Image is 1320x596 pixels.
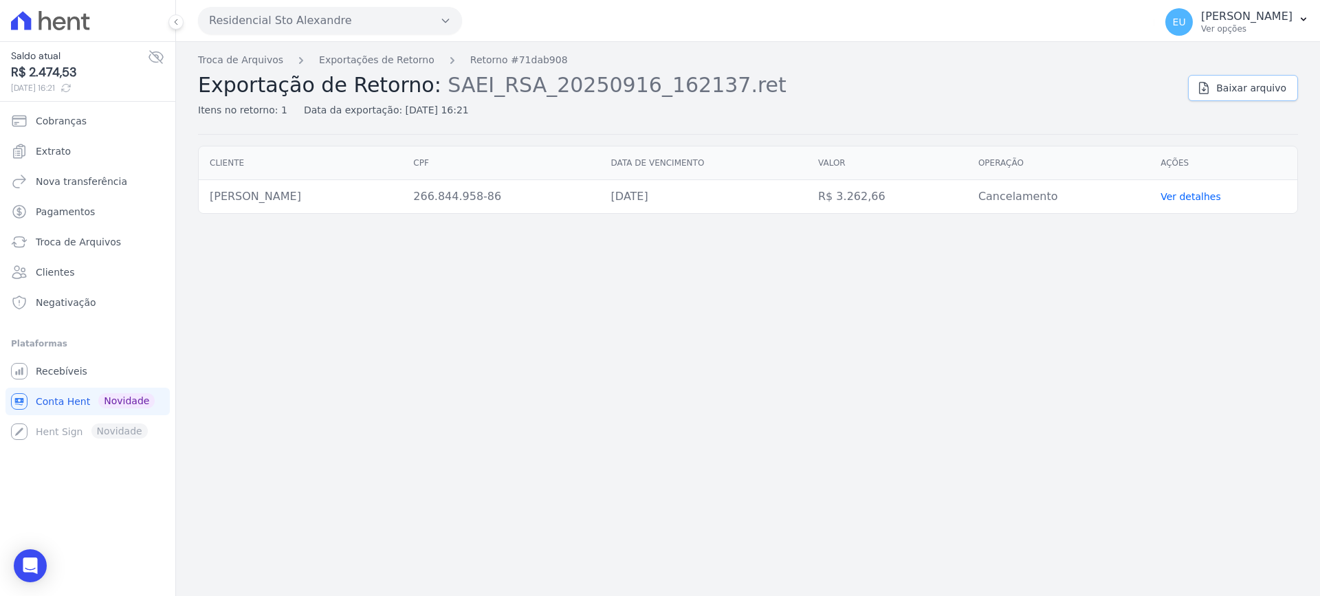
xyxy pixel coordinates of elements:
[1160,191,1221,202] a: Ver detalhes
[5,107,170,135] a: Cobranças
[11,63,148,82] span: R$ 2.474,53
[1173,17,1186,27] span: EU
[11,49,148,63] span: Saldo atual
[1154,3,1320,41] button: EU [PERSON_NAME] Ver opções
[470,53,568,67] a: Retorno #71dab908
[36,175,127,188] span: Nova transferência
[5,137,170,165] a: Extrato
[36,114,87,128] span: Cobranças
[1201,10,1292,23] p: [PERSON_NAME]
[5,289,170,316] a: Negativação
[5,388,170,415] a: Conta Hent Novidade
[319,53,434,67] a: Exportações de Retorno
[36,395,90,408] span: Conta Hent
[14,549,47,582] div: Open Intercom Messenger
[5,228,170,256] a: Troca de Arquivos
[1216,81,1286,95] span: Baixar arquivo
[36,235,121,249] span: Troca de Arquivos
[198,53,283,67] a: Troca de Arquivos
[967,146,1149,180] th: Operação
[198,73,441,97] span: Exportação de Retorno:
[600,180,807,214] td: [DATE]
[807,146,967,180] th: Valor
[5,258,170,286] a: Clientes
[1149,146,1297,180] th: Ações
[304,103,469,118] div: Data da exportação: [DATE] 16:21
[448,71,786,97] span: SAEI_RSA_20250916_162137.ret
[36,296,96,309] span: Negativação
[36,205,95,219] span: Pagamentos
[36,364,87,378] span: Recebíveis
[36,144,71,158] span: Extrato
[402,146,599,180] th: CPF
[402,180,599,214] td: 266.844.958-86
[5,357,170,385] a: Recebíveis
[98,393,155,408] span: Novidade
[11,107,164,445] nav: Sidebar
[36,265,74,279] span: Clientes
[1188,75,1298,101] a: Baixar arquivo
[5,198,170,225] a: Pagamentos
[199,146,402,180] th: Cliente
[11,82,148,94] span: [DATE] 16:21
[198,7,462,34] button: Residencial Sto Alexandre
[5,168,170,195] a: Nova transferência
[11,335,164,352] div: Plataformas
[1201,23,1292,34] p: Ver opções
[198,53,1177,67] nav: Breadcrumb
[198,103,287,118] div: Itens no retorno: 1
[600,146,807,180] th: Data de vencimento
[199,180,402,214] td: [PERSON_NAME]
[807,180,967,214] td: R$ 3.262,66
[967,180,1149,214] td: Cancelamento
